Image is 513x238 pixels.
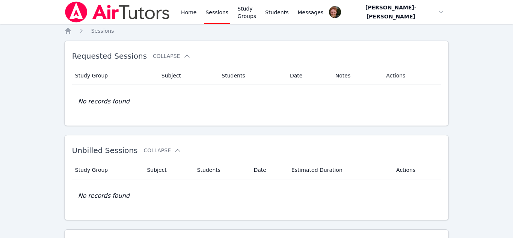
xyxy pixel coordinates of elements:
[392,161,441,179] th: Actions
[331,67,382,85] th: Notes
[64,27,449,35] nav: Breadcrumb
[157,67,217,85] th: Subject
[382,67,441,85] th: Actions
[72,85,441,118] td: No records found
[72,52,147,61] span: Requested Sessions
[285,67,331,85] th: Date
[72,161,143,179] th: Study Group
[217,67,285,85] th: Students
[91,27,114,35] a: Sessions
[72,67,157,85] th: Study Group
[249,161,287,179] th: Date
[287,161,392,179] th: Estimated Duration
[64,2,170,23] img: Air Tutors
[153,52,190,60] button: Collapse
[72,179,441,212] td: No records found
[298,9,324,16] span: Messages
[91,28,114,34] span: Sessions
[72,146,138,155] span: Unbilled Sessions
[193,161,249,179] th: Students
[144,147,181,154] button: Collapse
[142,161,192,179] th: Subject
